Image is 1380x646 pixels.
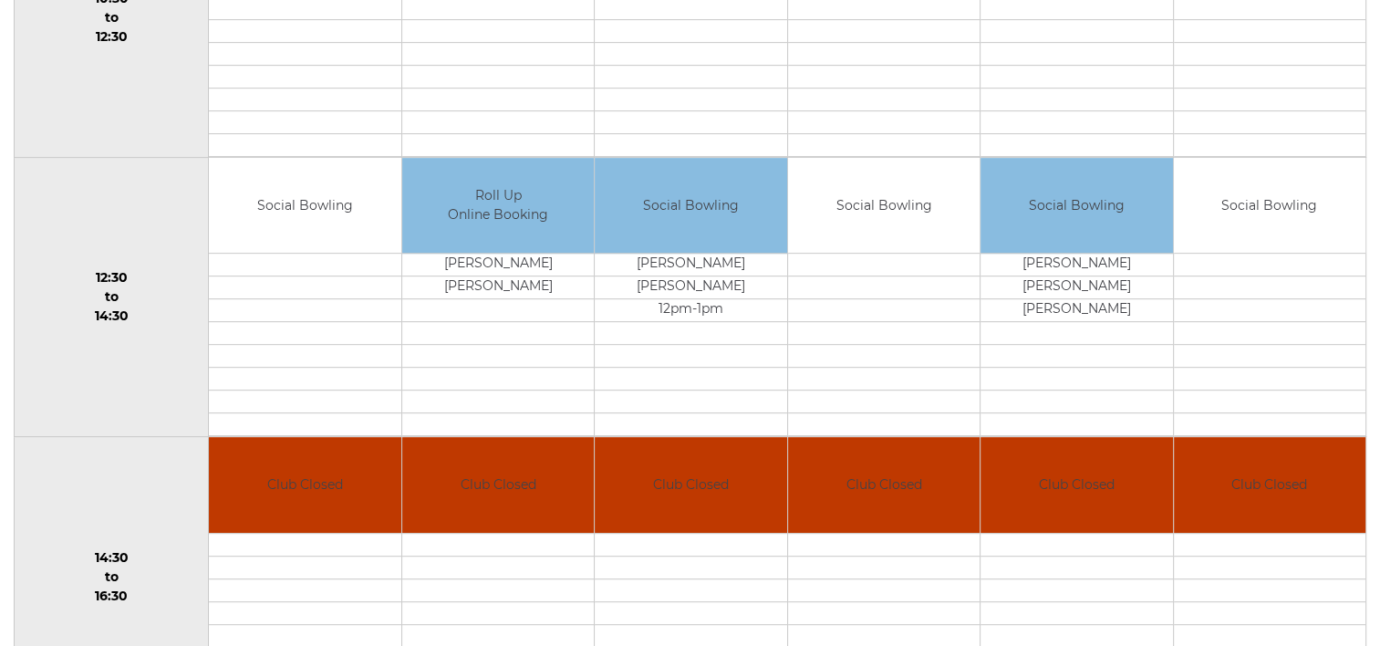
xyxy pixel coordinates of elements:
[981,299,1172,322] td: [PERSON_NAME]
[402,254,594,276] td: [PERSON_NAME]
[402,276,594,299] td: [PERSON_NAME]
[15,157,209,437] td: 12:30 to 14:30
[402,158,594,254] td: Roll Up Online Booking
[209,437,400,533] td: Club Closed
[981,276,1172,299] td: [PERSON_NAME]
[981,158,1172,254] td: Social Bowling
[1174,437,1366,533] td: Club Closed
[595,437,786,533] td: Club Closed
[788,158,980,254] td: Social Bowling
[1174,158,1366,254] td: Social Bowling
[595,299,786,322] td: 12pm-1pm
[595,254,786,276] td: [PERSON_NAME]
[595,276,786,299] td: [PERSON_NAME]
[981,437,1172,533] td: Club Closed
[209,158,400,254] td: Social Bowling
[788,437,980,533] td: Club Closed
[981,254,1172,276] td: [PERSON_NAME]
[595,158,786,254] td: Social Bowling
[402,437,594,533] td: Club Closed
